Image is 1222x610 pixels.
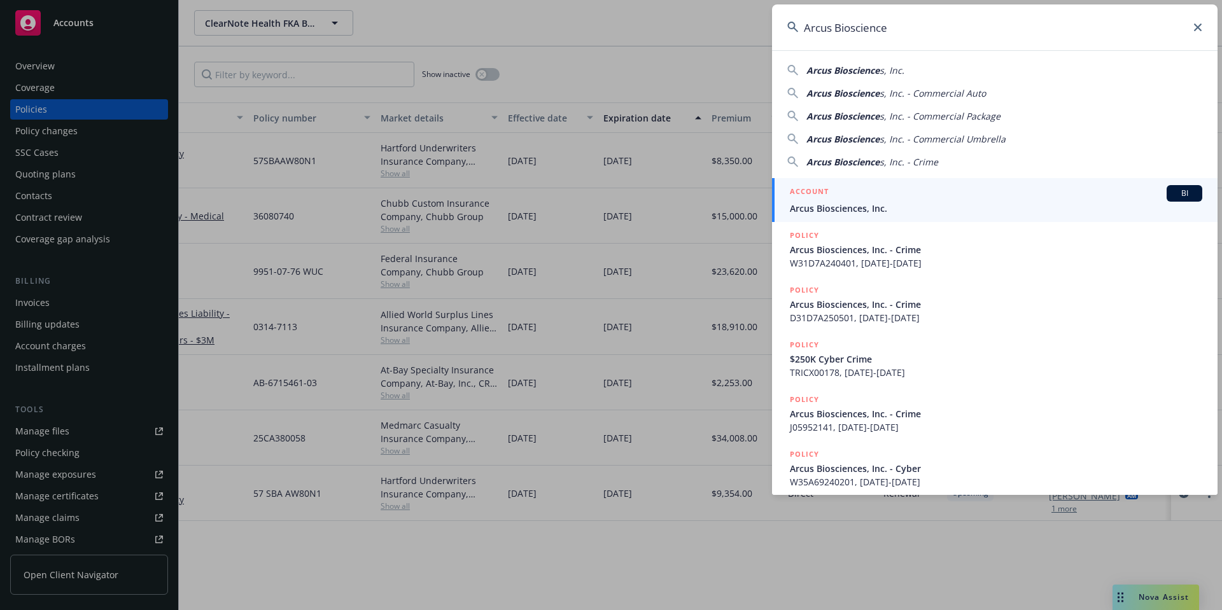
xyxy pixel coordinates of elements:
span: Arcus Biosciences, Inc. - Cyber [790,462,1202,475]
a: POLICYArcus Biosciences, Inc. - CyberW35A69240201, [DATE]-[DATE] [772,441,1218,496]
span: W35A69240201, [DATE]-[DATE] [790,475,1202,489]
span: W31D7A240401, [DATE]-[DATE] [790,256,1202,270]
span: s, Inc. - Commercial Package [880,110,1001,122]
span: $250K Cyber Crime [790,352,1202,366]
span: Arcus Biosciences, Inc. - Crime [790,298,1202,311]
span: Arcus Biosciences, Inc. - Crime [790,407,1202,420]
a: POLICYArcus Biosciences, Inc. - CrimeW31D7A240401, [DATE]-[DATE] [772,222,1218,277]
a: POLICY$250K Cyber CrimeTRICX00178, [DATE]-[DATE] [772,331,1218,386]
h5: POLICY [790,229,819,242]
a: POLICYArcus Biosciences, Inc. - CrimeJ05952141, [DATE]-[DATE] [772,386,1218,441]
span: D31D7A250501, [DATE]-[DATE] [790,311,1202,324]
a: ACCOUNTBIArcus Biosciences, Inc. [772,178,1218,222]
span: Arcus Bioscience [806,64,880,76]
span: s, Inc. - Commercial Auto [880,87,986,99]
span: Arcus Biosciences, Inc. - Crime [790,243,1202,256]
span: s, Inc. - Commercial Umbrella [880,133,1006,145]
span: Arcus Biosciences, Inc. [790,202,1202,215]
h5: POLICY [790,448,819,461]
span: Arcus Bioscience [806,110,880,122]
h5: ACCOUNT [790,185,829,200]
h5: POLICY [790,284,819,296]
span: Arcus Bioscience [806,133,880,145]
span: J05952141, [DATE]-[DATE] [790,420,1202,434]
input: Search... [772,4,1218,50]
span: s, Inc. - Crime [880,156,938,168]
a: POLICYArcus Biosciences, Inc. - CrimeD31D7A250501, [DATE]-[DATE] [772,277,1218,331]
span: BI [1172,188,1197,199]
span: TRICX00178, [DATE]-[DATE] [790,366,1202,379]
span: s, Inc. [880,64,904,76]
span: Arcus Bioscience [806,156,880,168]
h5: POLICY [790,338,819,351]
span: Arcus Bioscience [806,87,880,99]
h5: POLICY [790,393,819,406]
